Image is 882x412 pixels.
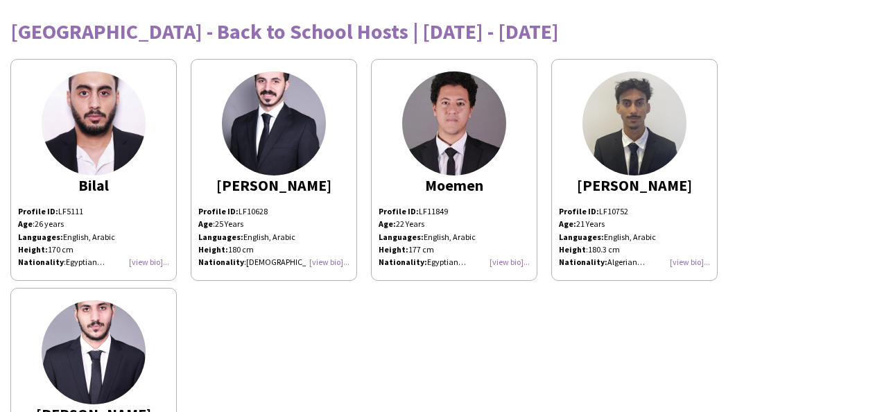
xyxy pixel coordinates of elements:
b: Height [559,244,586,255]
p: LF5111 [18,205,169,218]
strong: Height: [198,244,228,255]
span: 26 years [35,218,64,229]
div: [PERSON_NAME] [559,179,710,191]
b: Nationality: [379,257,427,267]
div: [PERSON_NAME] [198,179,349,191]
strong: Height: [379,244,408,255]
p: LF11849 [379,205,530,218]
div: [GEOGRAPHIC_DATA] - Back to School Hosts | [DATE] - [DATE] [10,21,872,42]
b: Nationality [18,257,64,267]
img: thumb-66e8659055708.jpeg [582,71,686,175]
img: thumb-54073f10-5bee-48fd-848d-6df4be37a33f.jpg [42,300,146,404]
img: thumb-659d4d42d26dd.jpeg [222,71,326,175]
span: : [18,218,35,229]
span: Egyptian [427,257,466,267]
span: 22 Years [396,218,424,229]
p: LF10628 [198,205,349,218]
span: 180.3 cm [588,244,620,255]
b: Age: [379,218,396,229]
p: LF10752 [559,205,710,218]
strong: Languages: [18,232,63,242]
b: Age [198,218,213,229]
img: thumb-66faac25be7cb.jpg [402,71,506,175]
div: Moemen [379,179,530,191]
div: Bilal [18,179,169,191]
span: 21 Years [576,218,605,229]
b: Profile ID: [559,206,599,216]
span: : [559,244,588,255]
strong: Height: [18,244,48,255]
p: English, Arabic 170 cm [18,231,169,256]
strong: Profile ID: [379,206,419,216]
span: : [198,218,215,229]
b: Languages: [559,232,604,242]
span: : [198,257,246,267]
strong: Languages: [379,232,424,242]
b: Age: [559,218,576,229]
span: Egyptian [66,257,105,267]
span: Algerian [607,257,645,267]
strong: Languages: [198,232,243,242]
b: Age [18,218,33,229]
span: [DEMOGRAPHIC_DATA] [246,257,336,267]
b: Nationality [198,257,244,267]
p: English, Arabic 177 cm [379,218,530,256]
strong: Profile ID: [198,206,239,216]
img: thumb-166344793663263380b7e36.jpg [42,71,146,175]
span: : [18,257,66,267]
span: 25 Years [215,218,243,229]
p: English, Arabic [559,231,710,243]
b: Nationality: [559,257,607,267]
p: English, Arabic 180 cm [198,231,349,256]
strong: Profile ID: [18,206,58,216]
